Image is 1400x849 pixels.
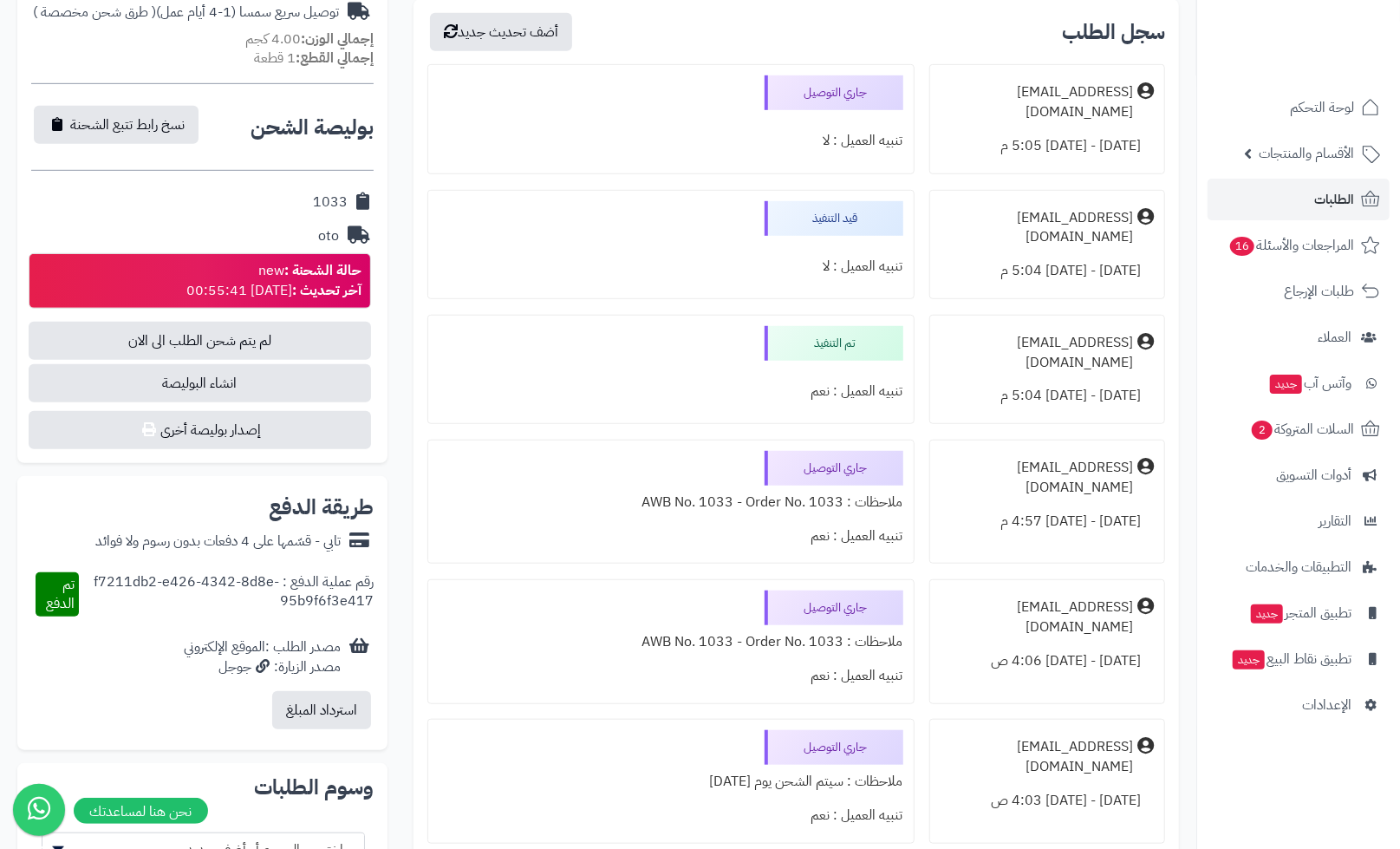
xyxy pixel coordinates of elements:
div: قيد التنفيذ [765,201,903,236]
span: جديد [1270,375,1302,394]
div: ملاحظات : سيتم الشحن يوم [DATE] [439,765,903,799]
div: مصدر الزيارة: جوجل [184,657,341,677]
div: new [DATE] 00:55:41 [186,261,361,301]
div: [EMAIL_ADDRESS][DOMAIN_NAME] [941,208,1133,248]
a: وآتس آبجديد [1208,362,1390,404]
span: 2 [1252,421,1273,440]
span: الطلبات [1314,187,1354,212]
a: العملاء [1208,317,1390,358]
small: 4.00 كجم [245,29,374,49]
a: تطبيق نقاط البيعجديد [1208,638,1390,680]
span: نسخ رابط تتبع الشحنة [70,114,185,135]
span: تطبيق نقاط البيع [1231,647,1351,671]
div: مصدر الطلب :الموقع الإلكتروني [184,637,341,677]
span: جديد [1233,650,1265,669]
h2: وسوم الطلبات [31,777,374,798]
span: العملاء [1318,325,1351,349]
div: تابي - قسّمها على 4 دفعات بدون رسوم ولا فوائد [95,532,341,552]
span: المراجعات والأسئلة [1228,233,1354,258]
span: التطبيقات والخدمات [1246,555,1351,579]
a: التطبيقات والخدمات [1208,546,1390,588]
div: تنبيه العميل : نعم [439,659,903,693]
div: [EMAIL_ADDRESS][DOMAIN_NAME] [941,458,1133,498]
div: ملاحظات : AWB No. 1033 - Order No. 1033 [439,486,903,519]
a: أدوات التسويق [1208,454,1390,496]
span: لوحة التحكم [1290,95,1354,120]
div: جاري التوصيل [765,75,903,110]
div: oto [318,226,339,246]
button: إصدار بوليصة أخرى [29,411,371,449]
div: [EMAIL_ADDRESS][DOMAIN_NAME] [941,737,1133,777]
small: 1 قطعة [254,48,374,69]
div: [EMAIL_ADDRESS][DOMAIN_NAME] [941,333,1133,373]
a: لوحة التحكم [1208,87,1390,128]
div: تنبيه العميل : نعم [439,375,903,408]
div: [DATE] - [DATE] 5:04 م [941,379,1154,413]
h3: سجل الطلب [1062,22,1165,42]
button: نسخ رابط تتبع الشحنة [34,106,199,144]
a: الإعدادات [1208,684,1390,726]
h2: طريقة الدفع [269,497,374,518]
button: أضف تحديث جديد [430,13,572,51]
a: طلبات الإرجاع [1208,271,1390,312]
div: [DATE] - [DATE] 4:03 ص [941,784,1154,818]
div: تنبيه العميل : لا [439,250,903,284]
img: logo-2.png [1282,46,1384,82]
span: تطبيق المتجر [1249,601,1351,625]
div: توصيل سريع سمسا (1-4 أيام عمل) [33,3,339,23]
div: تنبيه العميل : نعم [439,519,903,553]
span: لم يتم شحن الطلب الى الان [29,322,371,360]
div: تم التنفيذ [765,326,903,361]
span: طلبات الإرجاع [1284,279,1354,304]
div: [DATE] - [DATE] 5:04 م [941,254,1154,288]
div: [EMAIL_ADDRESS][DOMAIN_NAME] [941,82,1133,122]
span: جديد [1251,604,1283,624]
button: استرداد المبلغ [272,691,371,729]
div: ملاحظات : AWB No. 1033 - Order No. 1033 [439,625,903,659]
div: رقم عملية الدفع : f7211db2-e426-4342-8d8e-95b9f6f3e417 [79,572,373,617]
span: الأقسام والمنتجات [1259,141,1354,166]
span: تم الدفع [46,574,75,615]
div: 1033 [313,193,348,212]
a: التقارير [1208,500,1390,542]
h2: بوليصة الشحن [251,117,374,138]
span: 16 [1230,237,1254,256]
a: تطبيق المتجرجديد [1208,592,1390,634]
span: ( طرق شحن مخصصة ) [33,2,156,23]
span: وآتس آب [1268,371,1351,395]
a: الطلبات [1208,179,1390,220]
div: [DATE] - [DATE] 4:06 ص [941,644,1154,678]
a: المراجعات والأسئلة16 [1208,225,1390,266]
span: التقارير [1319,509,1351,533]
div: جاري التوصيل [765,591,903,625]
span: السلات المتروكة [1250,417,1354,441]
strong: إجمالي الوزن: [301,29,374,49]
span: الإعدادات [1302,693,1351,717]
div: [EMAIL_ADDRESS][DOMAIN_NAME] [941,598,1133,637]
div: جاري التوصيل [765,730,903,765]
strong: آخر تحديث : [292,280,361,301]
span: انشاء البوليصة [29,364,371,402]
strong: إجمالي القطع: [296,48,374,69]
div: جاري التوصيل [765,451,903,486]
div: [DATE] - [DATE] 5:05 م [941,129,1154,163]
div: تنبيه العميل : لا [439,124,903,158]
span: أدوات التسويق [1276,463,1351,487]
div: تنبيه العميل : نعم [439,799,903,833]
div: [DATE] - [DATE] 4:57 م [941,505,1154,539]
strong: حالة الشحنة : [284,260,361,281]
a: السلات المتروكة2 [1208,408,1390,450]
